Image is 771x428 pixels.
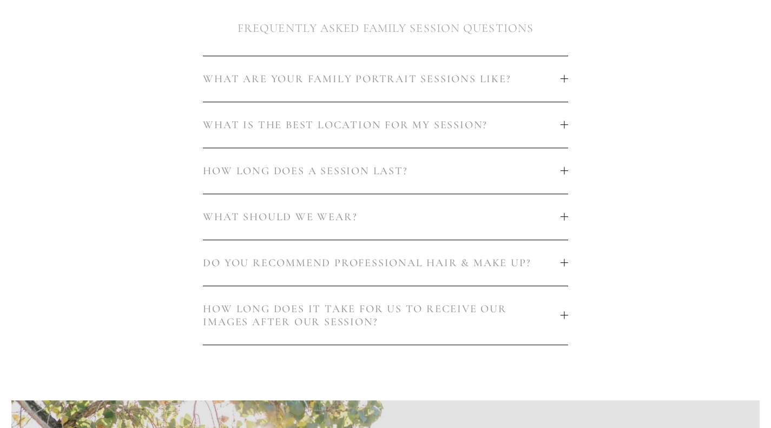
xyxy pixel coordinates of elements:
h2: FREQUENTLY ASKED FAMILY SESSION QUESTIONS [11,19,759,37]
span: WHAT IS THE BEST LOCATION FOR MY SESSION? [203,118,560,131]
button: HOW LONG DOES IT TAKE FOR US TO RECEIVE OUR IMAGES AFTER OUR SESSION? [203,286,568,345]
button: DO YOU RECOMMEND PROFESSIONAL HAIR & MAKE UP? [203,240,568,286]
button: WHAT IS THE BEST LOCATION FOR MY SESSION? [203,102,568,148]
span: WHAT SHOULD WE WEAR? [203,210,560,223]
span: HOW LONG DOES IT TAKE FOR US TO RECEIVE OUR IMAGES AFTER OUR SESSION? [203,302,560,328]
button: WHAT ARE YOUR FAMILY PORTRAIT SESSIONS LIKE? [203,56,568,102]
button: WHAT SHOULD WE WEAR? [203,194,568,240]
span: HOW LONG DOES A SESSION LAST? [203,164,560,177]
span: WHAT ARE YOUR FAMILY PORTRAIT SESSIONS LIKE? [203,73,560,85]
button: HOW LONG DOES A SESSION LAST? [203,148,568,194]
span: DO YOU RECOMMEND PROFESSIONAL HAIR & MAKE UP? [203,256,560,269]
